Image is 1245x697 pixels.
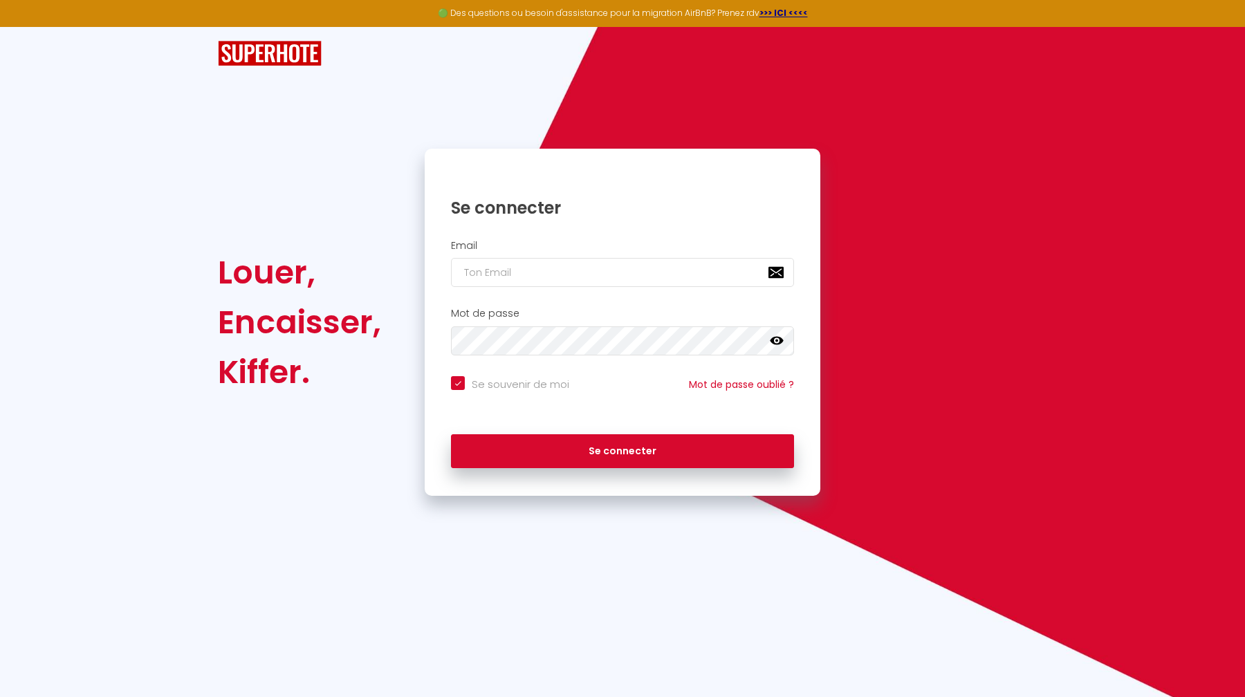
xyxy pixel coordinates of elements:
[451,197,794,219] h1: Se connecter
[218,248,381,297] div: Louer,
[451,240,794,252] h2: Email
[759,7,808,19] a: >>> ICI <<<<
[451,434,794,469] button: Se connecter
[451,308,794,319] h2: Mot de passe
[218,347,381,397] div: Kiffer.
[218,297,381,347] div: Encaisser,
[218,41,322,66] img: SuperHote logo
[451,258,794,287] input: Ton Email
[689,378,794,391] a: Mot de passe oublié ?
